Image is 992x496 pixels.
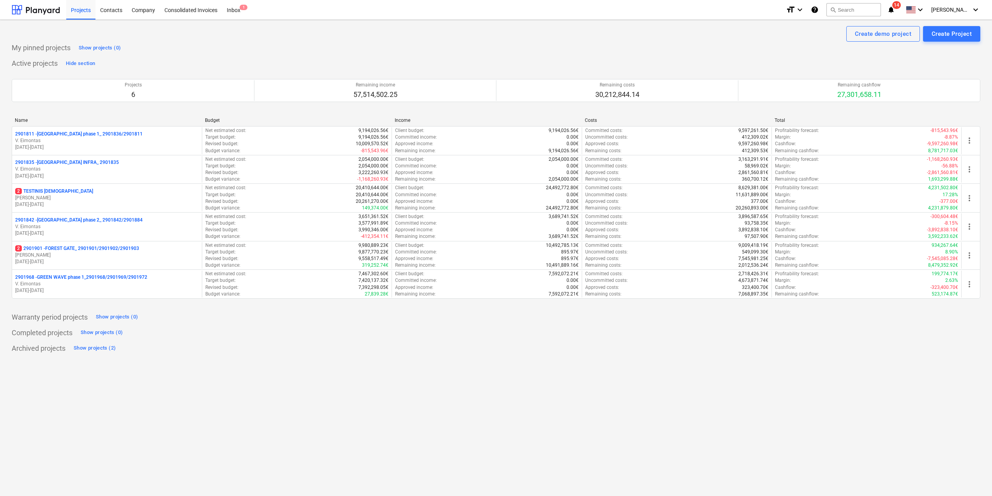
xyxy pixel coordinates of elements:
[205,227,238,233] p: Revised budget :
[738,213,768,220] p: 3,896,587.65€
[205,213,246,220] p: Net estimated cost :
[585,220,628,227] p: Uncommitted costs :
[74,344,116,353] div: Show projects (2)
[395,118,579,123] div: Income
[549,176,579,183] p: 2,054,000.00€
[837,90,881,99] p: 27,301,658.11
[15,188,93,195] p: TESTINIS [DEMOGRAPHIC_DATA]
[395,227,433,233] p: Approved income :
[795,5,805,14] i: keyboard_arrow_down
[15,223,199,230] p: V. Eimontas
[205,134,236,141] p: Target budget :
[775,291,819,297] p: Remaining cashflow :
[395,163,437,169] p: Committed income :
[567,169,579,176] p: 0.00€
[395,277,437,284] p: Committed income :
[358,213,388,220] p: 3,651,361.52€
[205,284,238,291] p: Revised budget :
[395,271,424,277] p: Client budget :
[965,136,974,145] span: more_vert
[775,255,796,262] p: Cashflow :
[395,185,424,191] p: Client budget :
[15,118,199,123] div: Name
[365,291,388,297] p: 27,839.28€
[561,249,579,255] p: 895.97€
[585,127,623,134] p: Committed costs :
[742,176,768,183] p: 360,700.12€
[745,233,768,240] p: 97,507.90€
[892,1,901,9] span: 14
[945,277,958,284] p: 2.63%
[395,127,424,134] p: Client budget :
[585,141,619,147] p: Approved costs :
[775,118,958,123] div: Total
[12,313,88,322] p: Warranty period projects
[546,262,579,269] p: 10,491,889.16€
[567,141,579,147] p: 0.00€
[775,205,819,211] p: Remaining cashflow :
[775,185,819,191] p: Profitability forecast :
[736,192,768,198] p: 11,631,889.00€
[585,213,623,220] p: Committed costs :
[745,220,768,227] p: 93,758.35€
[738,291,768,297] p: 7,068,897.35€
[395,156,424,163] p: Client budget :
[205,220,236,227] p: Target budget :
[775,220,791,227] p: Margin :
[356,141,388,147] p: 10,009,570.52€
[567,192,579,198] p: 0.00€
[549,156,579,163] p: 2,054,000.00€
[549,271,579,277] p: 7,592,072.21€
[585,242,623,249] p: Committed costs :
[395,220,437,227] p: Committed income :
[567,277,579,284] p: 0.00€
[356,198,388,205] p: 20,261,270.00€
[362,262,388,269] p: 319,252.74€
[585,156,623,163] p: Committed costs :
[358,249,388,255] p: 9,877,770.23€
[585,227,619,233] p: Approved costs :
[358,220,388,227] p: 3,577,991.89€
[932,291,958,297] p: 523,174.87€
[943,192,958,198] p: 17.28%
[738,127,768,134] p: 9,597,261.50€
[125,82,142,88] p: Projects
[15,188,22,194] span: 2
[585,169,619,176] p: Approved costs :
[546,205,579,211] p: 24,492,772.80€
[358,169,388,176] p: 3,222,260.93€
[205,148,240,154] p: Budget variance :
[15,173,199,179] p: [DATE] - [DATE]
[395,141,433,147] p: Approved income :
[775,284,796,291] p: Cashflow :
[775,176,819,183] p: Remaining cashflow :
[775,233,819,240] p: Remaining cashflow :
[928,185,958,191] p: 4,231,502.80€
[15,259,199,265] p: [DATE] - [DATE]
[742,148,768,154] p: 412,309.53€
[738,242,768,249] p: 9,009,418.19€
[928,148,958,154] p: 8,781,717.03€
[15,274,199,294] div: 2901968 -GREEN WAVE phase 1_2901968/2901969/2901972V. Eimontas[DATE]-[DATE]
[927,141,958,147] p: -9,597,260.98€
[738,185,768,191] p: 8,629,381.00€
[205,249,236,255] p: Target budget :
[12,59,58,68] p: Active projects
[15,217,143,223] p: 2901842 - [GEOGRAPHIC_DATA] phase 2_ 2901842/2901884
[567,220,579,227] p: 0.00€
[953,459,992,496] iframe: Chat Widget
[96,313,138,322] div: Show projects (0)
[585,118,769,123] div: Costs
[549,148,579,154] p: 9,194,026.56€
[585,291,621,297] p: Remaining costs :
[205,277,236,284] p: Target budget :
[567,227,579,233] p: 0.00€
[358,163,388,169] p: 2,054,000.00€
[930,284,958,291] p: -323,400.70€
[786,5,795,14] i: format_size
[395,262,436,269] p: Remaining income :
[395,291,436,297] p: Remaining income :
[549,291,579,297] p: 7,592,072.21€
[205,176,240,183] p: Budget variance :
[826,3,881,16] button: Search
